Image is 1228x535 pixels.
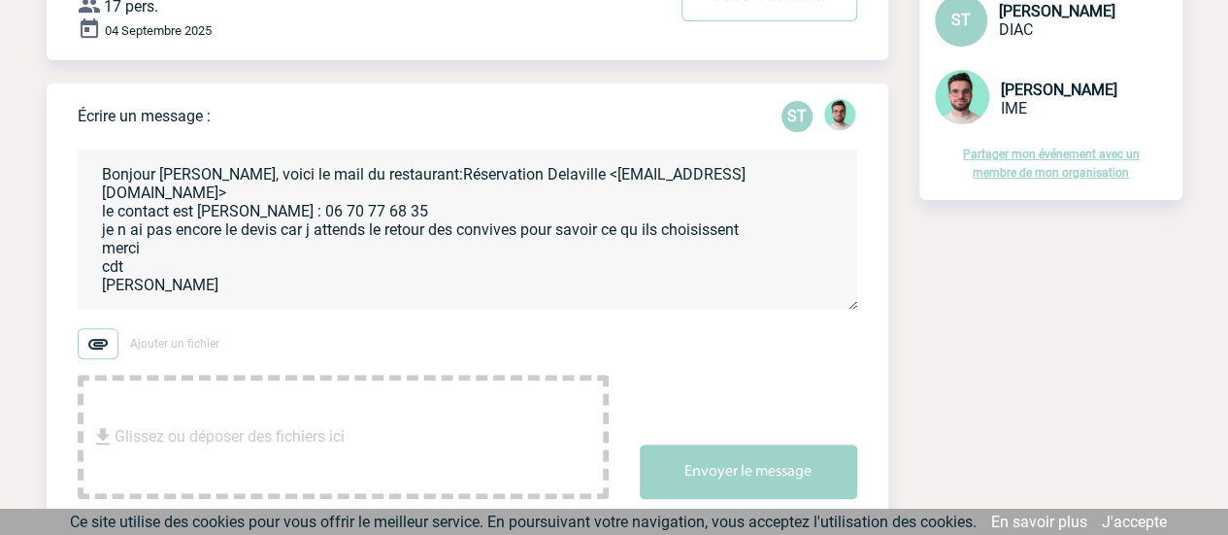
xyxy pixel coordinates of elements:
[824,99,855,130] img: 121547-2.png
[935,70,989,124] img: 121547-2.png
[640,445,857,499] button: Envoyer le message
[951,11,971,29] span: ST
[1001,99,1027,117] span: IME
[1001,81,1117,99] span: [PERSON_NAME]
[999,20,1033,39] span: DIAC
[999,2,1115,20] span: [PERSON_NAME]
[991,513,1087,531] a: En savoir plus
[91,425,115,449] img: file_download.svg
[105,23,212,38] span: 04 Septembre 2025
[824,99,855,134] div: Benjamin ROLAND
[781,101,813,132] p: ST
[78,107,211,125] p: Écrire un message :
[963,148,1140,180] a: Partager mon événement avec un membre de mon organisation
[1102,513,1167,531] a: J'accepte
[115,388,345,485] span: Glissez ou déposer des fichiers ici
[781,101,813,132] div: Stephanie TROUILLET
[130,337,219,351] span: Ajouter un fichier
[70,513,977,531] span: Ce site utilise des cookies pour vous offrir le meilleur service. En poursuivant votre navigation...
